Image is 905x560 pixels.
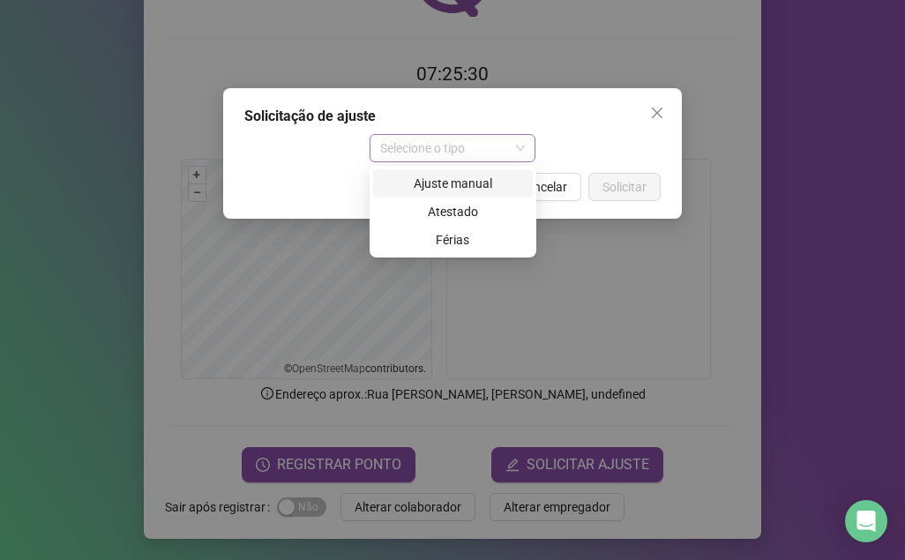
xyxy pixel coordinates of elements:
span: close [650,106,664,120]
span: Selecione o tipo [380,135,526,161]
div: Atestado [373,198,533,226]
button: Cancelar [505,173,581,201]
div: Open Intercom Messenger [845,500,887,542]
div: Solicitação de ajuste [244,106,661,127]
div: Ajuste manual [384,174,522,193]
span: Cancelar [519,177,567,197]
button: Solicitar [588,173,661,201]
button: Close [643,99,671,127]
div: Atestado [384,202,522,221]
div: Ajuste manual [373,169,533,198]
div: Férias [373,226,533,254]
div: Férias [384,230,522,250]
